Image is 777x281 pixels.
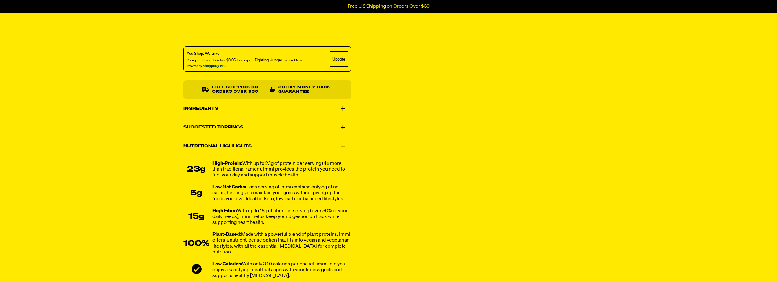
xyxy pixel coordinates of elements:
p: Free U.S Shipping on Orders Over $60 [348,4,430,9]
strong: High-Protein: [212,161,242,166]
div: Made with a powerful blend of plant proteins, immi offers a nutrient-dense option that fits into ... [212,232,351,256]
div: 100% [183,239,209,248]
span: Your purchase donates [187,58,225,62]
strong: High Fiber: [212,209,237,213]
div: With only 340 calories per packet, immi lets you enjoy a satisfying meal that aligns with your fi... [212,261,351,279]
div: 23g [183,165,209,174]
span: Fighting Hunger [255,58,282,62]
div: 5g [183,189,209,198]
div: Update Cause Button [330,51,348,67]
div: You Shop. We Give. [187,51,303,56]
img: Powered By ShoppingGives [187,64,227,68]
iframe: Marketing Popup [3,253,64,278]
div: Each serving of immi contains only 5g of net carbs, helping you maintain your goals without givin... [212,185,351,202]
span: $0.05 [226,58,236,62]
div: Nutritional Highlights [183,138,351,155]
strong: Plant-Based: [212,232,241,237]
strong: Low Net Carbs: [212,185,246,190]
div: With up to 15g of fiber per serving (over 50% of your daily needs), immi helps keep your digestio... [212,208,351,226]
span: Learn more about donating [283,58,303,62]
div: Suggested Toppings [183,119,351,136]
div: With up to 23g of protein per serving (4x more than traditional ramen), immi provides the protein... [212,161,351,179]
strong: Low Calories: [212,262,242,267]
div: Ingredients [183,100,351,117]
p: Free shipping on orders over $60 [212,85,265,94]
div: 15g [183,213,209,222]
span: to support [237,58,254,62]
p: 30 Day Money-Back Guarantee [278,85,333,94]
